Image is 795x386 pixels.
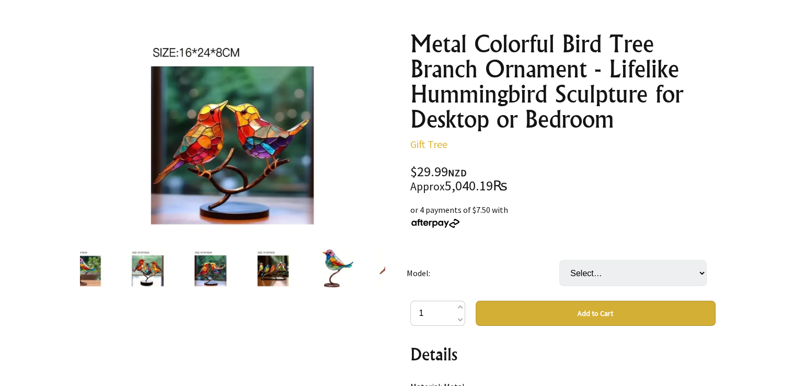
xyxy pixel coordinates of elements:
[410,31,716,132] h1: Metal Colorful Bird Tree Branch Ornament - Lifelike Hummingbird Sculpture for Desktop or Bedroom
[410,219,460,228] img: Afterpay
[476,301,716,326] button: Add to Cart
[410,179,445,194] small: Approx
[410,165,716,193] div: $29.99 5,040.19₨
[410,203,716,229] div: or 4 payments of $7.50 with
[65,248,105,288] img: Metal Colorful Bird Tree Branch Ornament - Lifelike Hummingbird Sculpture for Desktop or Bedroom
[128,248,167,288] img: Metal Colorful Bird Tree Branch Ornament - Lifelike Hummingbird Sculpture for Desktop or Bedroom
[407,245,559,301] td: Model:
[378,248,418,288] img: Metal Colorful Bird Tree Branch Ornament - Lifelike Hummingbird Sculpture for Desktop or Bedroom
[131,31,334,235] img: Metal Colorful Bird Tree Branch Ornament - Lifelike Hummingbird Sculpture for Desktop or Bedroom
[316,248,355,288] img: Metal Colorful Bird Tree Branch Ornament - Lifelike Hummingbird Sculpture for Desktop or Bedroom
[253,248,293,288] img: Metal Colorful Bird Tree Branch Ornament - Lifelike Hummingbird Sculpture for Desktop or Bedroom
[410,342,716,367] h2: Details
[190,248,230,288] img: Metal Colorful Bird Tree Branch Ornament - Lifelike Hummingbird Sculpture for Desktop or Bedroom
[448,167,467,179] span: NZD
[410,138,447,151] a: Gift Tree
